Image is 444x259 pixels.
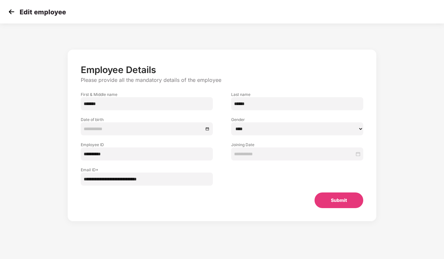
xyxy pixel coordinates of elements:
label: Gender [231,117,363,122]
label: Date of birth [81,117,213,122]
img: svg+xml;base64,PHN2ZyB4bWxucz0iaHR0cDovL3d3dy53My5vcmcvMjAwMC9zdmciIHdpZHRoPSIzMCIgaGVpZ2h0PSIzMC... [7,7,16,17]
span: close-circle [205,127,210,131]
button: Submit [315,192,363,208]
p: Employee Details [81,64,363,75]
label: Email ID [81,167,213,173]
label: Last name [231,92,363,97]
label: Employee ID [81,142,213,147]
span: close-circle [356,152,360,156]
p: Please provide all the mandatory details of the employee [81,77,363,84]
p: Edit employee [20,8,66,16]
label: Joining Date [231,142,363,147]
label: First & Middle name [81,92,213,97]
